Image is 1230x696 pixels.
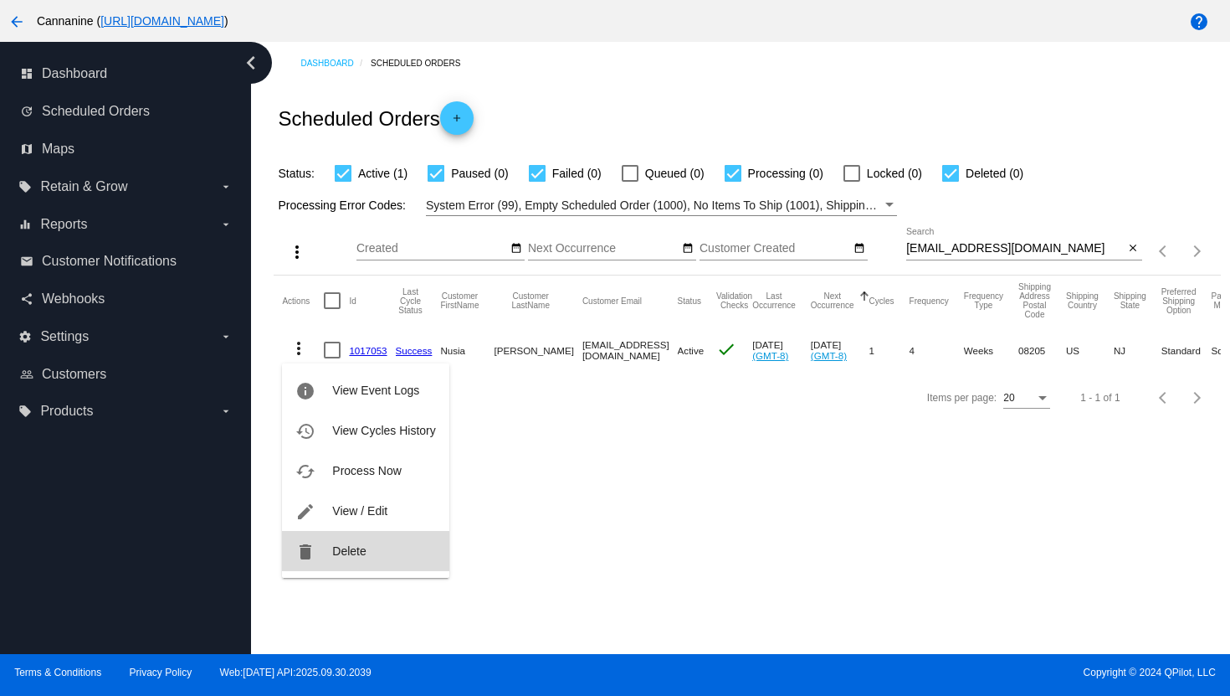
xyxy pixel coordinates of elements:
mat-icon: edit [295,502,315,522]
span: View Cycles History [332,424,435,437]
span: Delete [332,544,366,558]
mat-icon: delete [295,542,315,562]
mat-icon: history [295,421,315,441]
mat-icon: info [295,381,315,401]
span: View / Edit [332,504,387,518]
span: View Event Logs [332,384,419,397]
span: Process Now [332,464,401,477]
mat-icon: cached [295,461,315,482]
